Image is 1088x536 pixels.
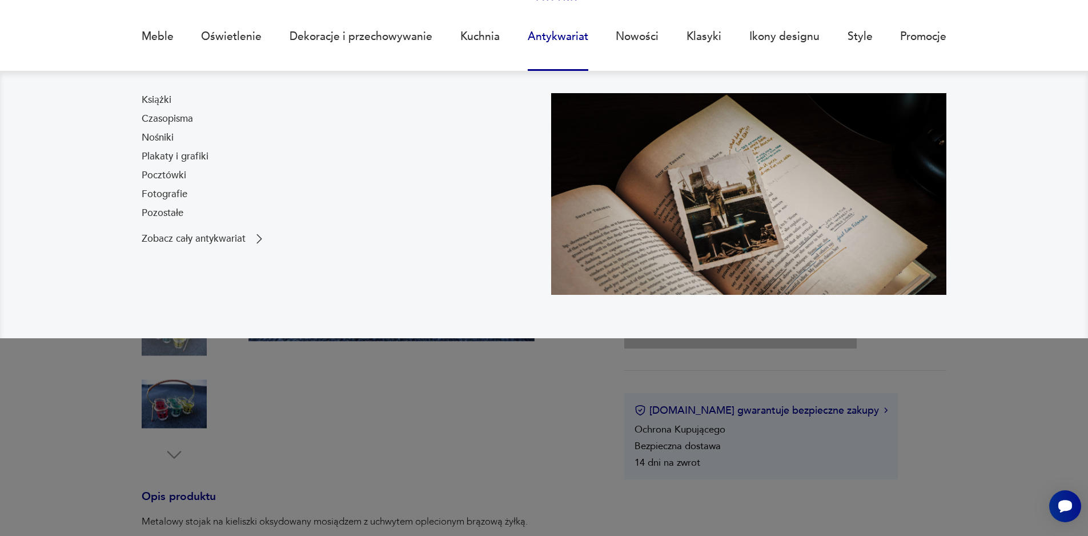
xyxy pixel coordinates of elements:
[201,10,262,63] a: Oświetlenie
[142,169,186,182] a: Pocztówki
[142,187,187,201] a: Fotografie
[142,10,174,63] a: Meble
[142,131,174,145] a: Nośniki
[142,206,183,220] a: Pozostałe
[142,150,208,163] a: Plakaty i grafiki
[686,10,721,63] a: Klasyki
[290,10,432,63] a: Dekoracje i przechowywanie
[142,112,193,126] a: Czasopisma
[460,10,500,63] a: Kuchnia
[1049,490,1081,522] iframe: Smartsupp widget button
[142,234,246,243] p: Zobacz cały antykwariat
[616,10,659,63] a: Nowości
[142,232,266,246] a: Zobacz cały antykwariat
[142,93,171,107] a: Książki
[528,10,588,63] a: Antykwariat
[848,10,873,63] a: Style
[900,10,946,63] a: Promocje
[551,93,947,295] img: c8a9187830f37f141118a59c8d49ce82.jpg
[749,10,820,63] a: Ikony designu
